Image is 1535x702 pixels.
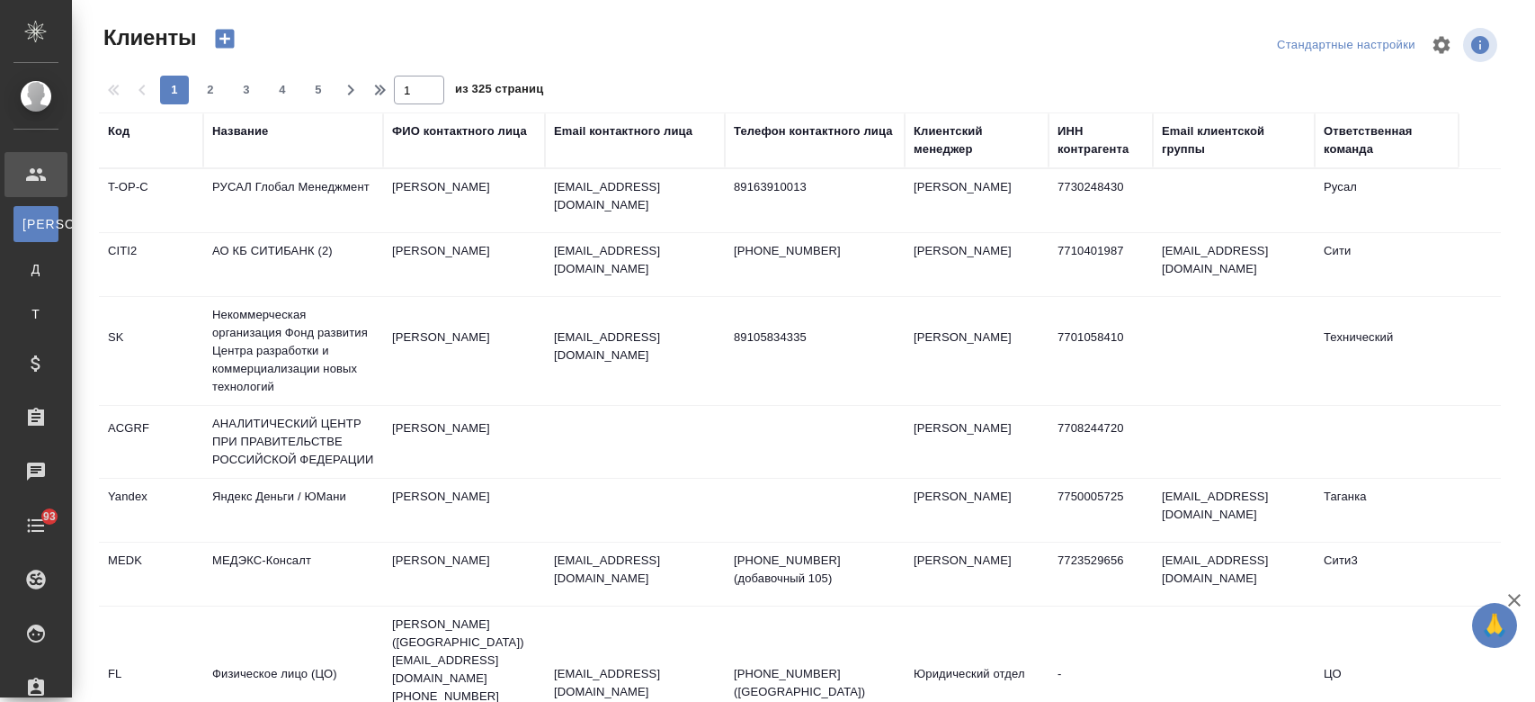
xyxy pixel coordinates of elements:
[1324,122,1450,158] div: Ответственная команда
[99,543,203,606] td: MEDK
[203,479,383,542] td: Яндекс Деньги / ЮМани
[383,543,545,606] td: [PERSON_NAME]
[383,410,545,473] td: [PERSON_NAME]
[212,122,268,140] div: Название
[1315,543,1459,606] td: Сити3
[905,169,1049,232] td: [PERSON_NAME]
[392,122,527,140] div: ФИО контактного лица
[1272,31,1420,59] div: split button
[232,81,261,99] span: 3
[13,206,58,242] a: [PERSON_NAME]
[1153,543,1315,606] td: [EMAIL_ADDRESS][DOMAIN_NAME]
[203,23,246,54] button: Создать
[734,328,896,346] p: 89105834335
[232,76,261,104] button: 3
[304,76,333,104] button: 5
[1049,410,1153,473] td: 7708244720
[734,242,896,260] p: [PHONE_NUMBER]
[99,169,203,232] td: T-OP-C
[905,410,1049,473] td: [PERSON_NAME]
[455,78,543,104] span: из 325 страниц
[304,81,333,99] span: 5
[203,233,383,296] td: АО КБ СИТИБАНК (2)
[1479,607,1510,644] span: 🙏
[99,233,203,296] td: CITI2
[203,543,383,606] td: МЕДЭКС-Консалт
[1315,169,1459,232] td: Русал
[1472,603,1517,648] button: 🙏
[108,122,129,140] div: Код
[1049,319,1153,382] td: 7701058410
[22,305,49,323] span: Т
[383,479,545,542] td: [PERSON_NAME]
[268,76,297,104] button: 4
[99,319,203,382] td: SK
[32,508,67,526] span: 93
[554,178,716,214] p: [EMAIL_ADDRESS][DOMAIN_NAME]
[203,297,383,405] td: Некоммерческая организация Фонд развития Центра разработки и коммерциализации новых технологий
[1315,479,1459,542] td: Таганка
[99,479,203,542] td: Yandex
[734,178,896,196] p: 89163910013
[203,169,383,232] td: РУСАЛ Глобал Менеджмент
[905,479,1049,542] td: [PERSON_NAME]
[1049,169,1153,232] td: 7730248430
[1153,479,1315,542] td: [EMAIL_ADDRESS][DOMAIN_NAME]
[383,169,545,232] td: [PERSON_NAME]
[196,81,225,99] span: 2
[4,503,67,548] a: 93
[22,215,49,233] span: [PERSON_NAME]
[1058,122,1144,158] div: ИНН контрагента
[554,328,716,364] p: [EMAIL_ADDRESS][DOMAIN_NAME]
[905,233,1049,296] td: [PERSON_NAME]
[13,296,58,332] a: Т
[1420,23,1463,67] span: Настроить таблицу
[554,242,716,278] p: [EMAIL_ADDRESS][DOMAIN_NAME]
[1162,122,1306,158] div: Email клиентской группы
[554,665,716,701] p: [EMAIL_ADDRESS][DOMAIN_NAME]
[734,552,896,588] p: [PHONE_NUMBER] (добавочный 105)
[99,410,203,473] td: ACGRF
[203,406,383,478] td: АНАЛИТИЧЕСКИЙ ЦЕНТР ПРИ ПРАВИТЕЛЬСТВЕ РОССИЙСКОЙ ФЕДЕРАЦИИ
[99,23,196,52] span: Клиенты
[13,251,58,287] a: Д
[1049,543,1153,606] td: 7723529656
[1049,479,1153,542] td: 7750005725
[1049,233,1153,296] td: 7710401987
[268,81,297,99] span: 4
[914,122,1040,158] div: Клиентский менеджер
[905,319,1049,382] td: [PERSON_NAME]
[1153,233,1315,296] td: [EMAIL_ADDRESS][DOMAIN_NAME]
[383,319,545,382] td: [PERSON_NAME]
[734,665,896,701] p: [PHONE_NUMBER] ([GEOGRAPHIC_DATA])
[196,76,225,104] button: 2
[554,552,716,588] p: [EMAIL_ADDRESS][DOMAIN_NAME]
[22,260,49,278] span: Д
[905,543,1049,606] td: [PERSON_NAME]
[1315,319,1459,382] td: Технический
[383,233,545,296] td: [PERSON_NAME]
[554,122,692,140] div: Email контактного лица
[734,122,893,140] div: Телефон контактного лица
[1463,28,1501,62] span: Посмотреть информацию
[1315,233,1459,296] td: Сити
